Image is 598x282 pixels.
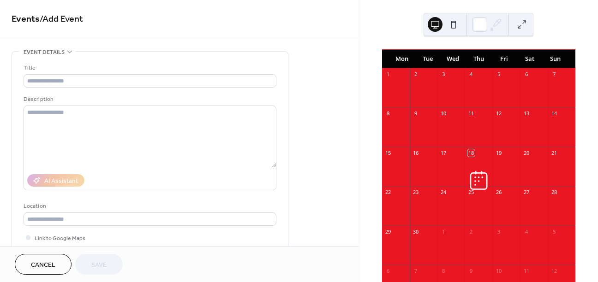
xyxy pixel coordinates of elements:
div: Thu [466,50,491,68]
div: 3 [440,71,447,78]
div: 4 [523,228,530,235]
div: 29 [385,228,392,235]
span: Event details [24,47,65,57]
div: 13 [523,110,530,117]
div: 15 [385,149,392,156]
div: Description [24,94,275,104]
span: Link to Google Maps [35,234,85,243]
div: Wed [440,50,466,68]
div: 11 [523,267,530,274]
div: 21 [550,149,557,156]
div: Mon [389,50,415,68]
div: 4 [467,71,474,78]
div: 6 [523,71,530,78]
div: 30 [413,228,419,235]
div: 1 [440,228,447,235]
div: 25 [467,189,474,196]
div: 11 [467,110,474,117]
div: 2 [467,228,474,235]
div: 8 [385,110,392,117]
div: 1 [385,71,392,78]
div: Location [24,201,275,211]
a: Events [12,10,40,28]
div: 2 [413,71,419,78]
div: 17 [440,149,447,156]
div: 12 [495,110,502,117]
div: 14 [550,110,557,117]
div: 27 [523,189,530,196]
div: 23 [413,189,419,196]
div: 18 [467,149,474,156]
div: 10 [495,267,502,274]
div: Title [24,63,275,73]
span: Cancel [31,260,55,270]
div: Fri [491,50,517,68]
div: 16 [413,149,419,156]
button: Cancel [15,254,72,275]
div: 8 [440,267,447,274]
div: 19 [495,149,502,156]
div: 9 [413,110,419,117]
span: / Add Event [40,10,83,28]
div: 6 [385,267,392,274]
div: 20 [523,149,530,156]
div: 26 [495,189,502,196]
div: 3 [495,228,502,235]
div: 22 [385,189,392,196]
div: 28 [550,189,557,196]
div: 5 [550,228,557,235]
div: 5 [495,71,502,78]
div: Tue [415,50,440,68]
div: 9 [467,267,474,274]
div: Sat [517,50,542,68]
div: 12 [550,267,557,274]
div: 10 [440,110,447,117]
div: Sun [543,50,568,68]
div: 7 [413,267,419,274]
div: 24 [440,189,447,196]
div: 7 [550,71,557,78]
